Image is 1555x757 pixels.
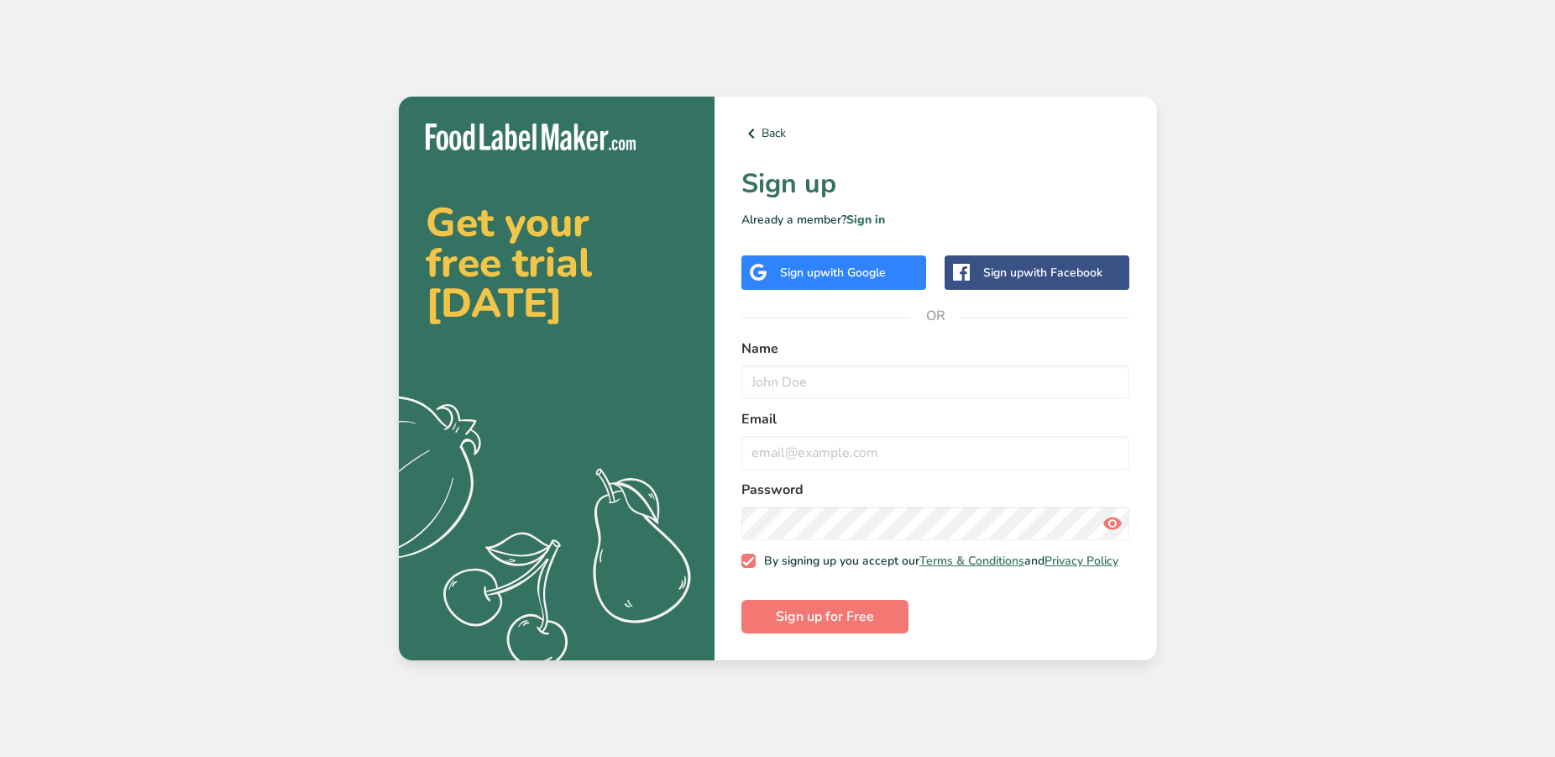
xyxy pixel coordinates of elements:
span: with Facebook [1024,265,1102,281]
span: with Google [820,265,886,281]
p: Already a member? [741,211,1130,229]
a: Privacy Policy [1045,553,1118,569]
div: Sign up [983,264,1102,281]
h2: Get your free trial [DATE] [426,202,688,323]
span: Sign up for Free [776,607,874,627]
a: Terms & Conditions [919,553,1024,569]
input: John Doe [741,365,1130,399]
input: email@example.com [741,436,1130,470]
button: Sign up for Free [741,600,908,633]
label: Name [741,339,1130,359]
div: Sign up [780,264,886,281]
img: Food Label Maker [426,124,636,151]
span: By signing up you accept our and [756,554,1118,569]
span: OR [910,291,961,341]
a: Back [741,124,1130,144]
h1: Sign up [741,164,1130,204]
label: Password [741,480,1130,500]
a: Sign in [846,212,885,228]
label: Email [741,409,1130,429]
